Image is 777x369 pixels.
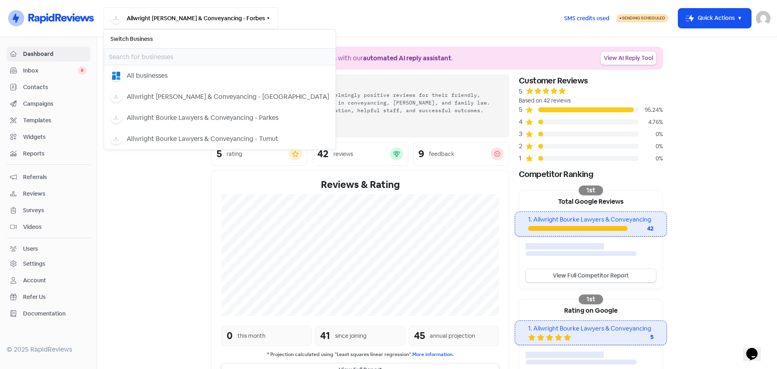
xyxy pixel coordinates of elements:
[519,96,663,105] div: Based on 42 reviews
[6,203,90,218] a: Surveys
[621,333,654,341] div: 5
[23,293,87,301] span: Refer Us
[579,186,603,195] div: 1st
[127,113,278,123] div: Allwright Bourke Lawyers & Conveyancing - Parkes
[414,328,425,343] div: 45
[528,324,653,333] div: 1. Allwright Bourke Lawyers & Conveyancing
[320,328,330,343] div: 41
[6,186,90,201] a: Reviews
[23,309,87,318] span: Documentation
[127,92,329,102] div: Allwright [PERSON_NAME] & Conveyancing - [GEOGRAPHIC_DATA]
[6,146,90,161] a: Reports
[557,13,616,22] a: SMS credits used
[418,149,424,159] div: 9
[526,269,656,282] a: View Full Competitor Report
[104,107,335,128] button: Allwright Bourke Lawyers & Conveyancing - Parkes
[519,87,522,96] div: 5
[23,50,87,58] span: Dashboard
[104,65,335,86] button: All businesses
[639,106,663,114] div: 95.24%
[639,130,663,139] div: 0%
[639,142,663,151] div: 0%
[519,154,525,163] div: 1
[6,345,90,354] div: © 2025 RapidReviews
[519,299,662,320] div: Rating on Google
[23,83,87,92] span: Contacts
[104,49,335,65] input: Search for businesses
[6,130,90,145] a: Widgets
[678,9,751,28] button: Quick Actions
[227,150,242,158] div: rating
[756,11,771,26] img: User
[564,14,609,23] span: SMS credits used
[639,118,663,126] div: 4.76%
[6,63,90,78] a: Inbox 0
[6,80,90,95] a: Contacts
[519,75,663,87] div: Customer Reviews
[519,117,525,127] div: 4
[616,13,669,23] a: Sending Scheduled
[104,7,278,29] button: Allwright [PERSON_NAME] & Conveyancing - Forbes
[23,133,87,141] span: Widgets
[622,15,665,21] span: Sending Scheduled
[23,100,87,108] span: Campaigns
[743,337,769,361] iframe: chat widget
[317,149,329,159] div: 42
[6,306,90,321] a: Documentation
[23,173,87,181] span: Referrals
[429,150,454,158] div: feedback
[519,141,525,151] div: 2
[23,149,87,158] span: Reports
[6,96,90,111] a: Campaigns
[579,294,603,304] div: 1st
[23,245,38,253] div: Users
[413,142,509,166] a: 9feedback
[23,260,45,268] div: Settings
[23,223,87,231] span: Videos
[78,66,87,75] span: 0
[6,47,90,62] a: Dashboard
[312,142,408,166] a: 42reviews
[333,150,353,158] div: reviews
[23,206,87,215] span: Surveys
[519,190,662,211] div: Total Google Reviews
[127,71,168,81] div: All businesses
[23,66,78,75] span: Inbox
[519,105,525,115] div: 5
[104,30,335,48] h6: Switch Business
[23,276,46,285] div: Account
[6,290,90,305] a: Refer Us
[601,51,656,65] a: View AI Reply Tool
[23,116,87,125] span: Templates
[221,177,499,192] div: Reviews & Rating
[6,273,90,288] a: Account
[519,168,663,180] div: Competitor Ranking
[363,54,451,62] b: automated AI reply assistant
[104,128,335,149] button: Allwright Bourke Lawyers & Conveyancing - Tumut
[127,134,278,144] div: Allwright Bourke Lawyers & Conveyancing - Tumut
[430,332,475,340] div: annual projection
[519,129,525,139] div: 3
[217,149,222,159] div: 5
[628,224,654,233] div: 42
[221,91,499,114] div: [PERSON_NAME] & Co. receives overwhelmingly positive reviews for their friendly, professional, an...
[6,220,90,235] a: Videos
[528,215,653,224] div: 1. Allwright Bourke Lawyers & Conveyancing
[6,241,90,256] a: Users
[412,351,454,358] a: More information.
[221,351,499,358] small: * Projection calculated using "Least squares linear regression".
[238,332,265,340] div: this month
[236,53,453,63] div: Streamline your review responses with our .
[211,142,307,166] a: 5rating
[23,190,87,198] span: Reviews
[104,86,335,107] button: Allwright [PERSON_NAME] & Conveyancing - [GEOGRAPHIC_DATA]
[6,113,90,128] a: Templates
[6,256,90,271] a: Settings
[639,154,663,163] div: 0%
[227,328,233,343] div: 0
[6,170,90,185] a: Referrals
[335,332,367,340] div: since joining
